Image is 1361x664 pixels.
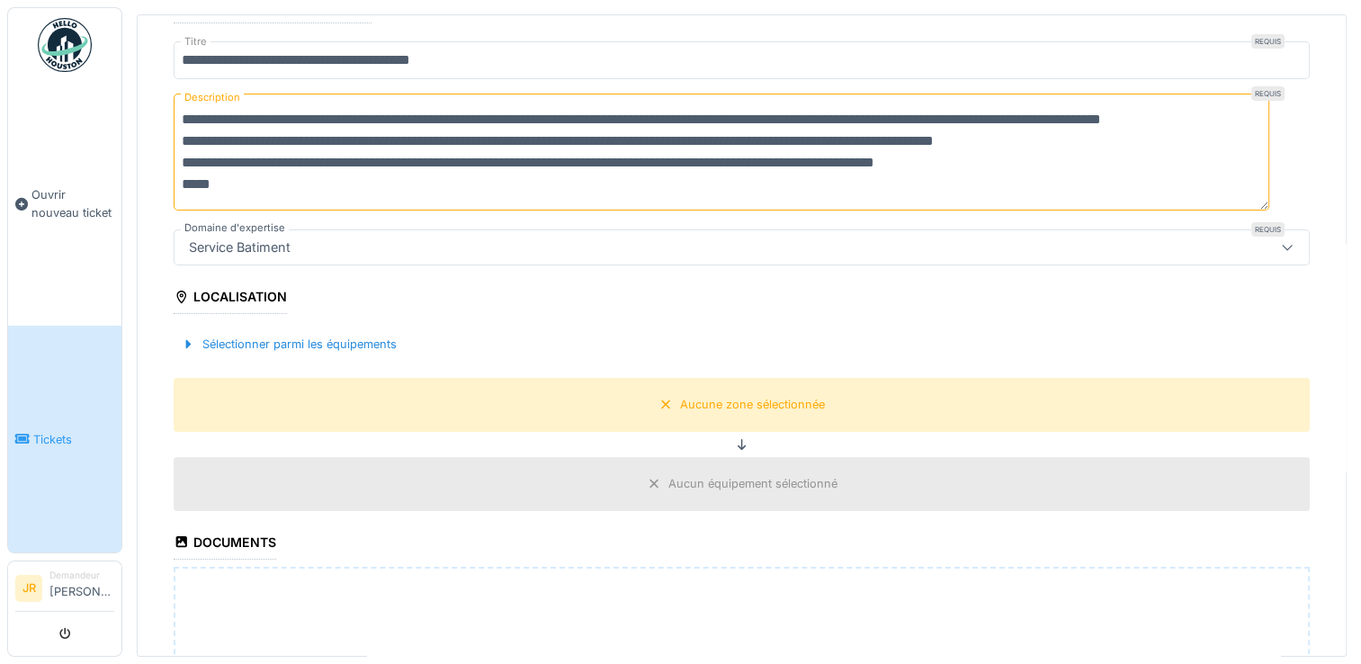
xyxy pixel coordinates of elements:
img: Badge_color-CXgf-gQk.svg [38,18,92,72]
a: JR Demandeur[PERSON_NAME] [15,569,114,612]
div: Requis [1251,34,1285,49]
span: Ouvrir nouveau ticket [31,186,114,220]
div: Demandeur [49,569,114,582]
label: Description [181,86,244,109]
li: [PERSON_NAME] [49,569,114,607]
div: Documents [174,529,276,560]
label: Titre [181,34,210,49]
a: Tickets [8,326,121,552]
div: Service Batiment [182,238,298,257]
div: Requis [1251,86,1285,101]
a: Ouvrir nouveau ticket [8,82,121,326]
div: Requis [1251,222,1285,237]
div: Localisation [174,283,287,314]
div: Sélectionner parmi les équipements [174,332,404,356]
div: Aucun équipement sélectionné [668,475,837,492]
div: Aucune zone sélectionnée [680,396,825,413]
span: Tickets [33,431,114,448]
label: Domaine d'expertise [181,220,289,236]
li: JR [15,575,42,602]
